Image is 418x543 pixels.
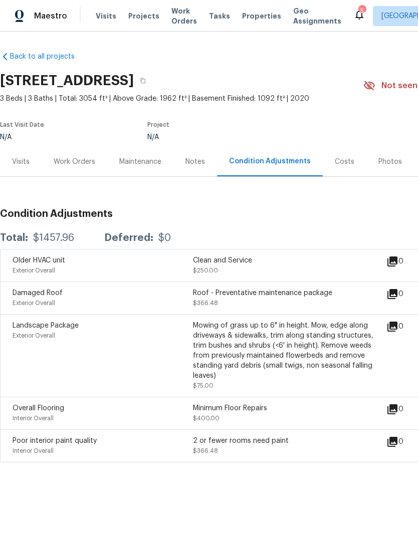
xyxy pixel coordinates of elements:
div: $1457.96 [33,233,74,243]
div: Clean and Service [193,255,373,265]
span: $75.00 [193,383,214,389]
button: Copy Address [134,72,152,90]
span: $366.48 [193,300,218,306]
div: Deferred: [104,233,153,243]
span: Exterior Overall [13,267,55,274]
div: N/A [147,134,340,141]
div: Work Orders [54,157,95,167]
div: 5 [358,6,365,16]
div: Condition Adjustments [229,156,311,166]
span: Interior Overall [13,448,54,454]
span: Exterior Overall [13,300,55,306]
span: Overall Flooring [13,405,64,412]
span: Interior Overall [13,415,54,421]
span: Tasks [209,13,230,20]
span: Work Orders [171,6,197,26]
span: Project [147,122,169,128]
span: Older HVAC unit [13,257,65,264]
span: Damaged Roof [13,290,63,297]
div: Photos [378,157,402,167]
div: Notes [185,157,205,167]
div: Roof - Preventative maintenance package [193,288,373,298]
div: 2 or fewer rooms need paint [193,436,373,446]
span: $366.48 [193,448,218,454]
div: Costs [335,157,354,167]
span: $250.00 [193,267,218,274]
div: Visits [12,157,30,167]
div: $0 [158,233,171,243]
span: Geo Assignments [293,6,341,26]
span: Maestro [34,11,67,21]
span: Properties [242,11,281,21]
span: Landscape Package [13,322,79,329]
span: Poor interior paint quality [13,437,97,444]
div: Mowing of grass up to 6" in height. Mow, edge along driveways & sidewalks, trim along standing st... [193,321,373,381]
span: Visits [96,11,116,21]
span: $400.00 [193,415,220,421]
span: Projects [128,11,159,21]
span: Exterior Overall [13,333,55,339]
div: Minimum Floor Repairs [193,403,373,413]
div: Maintenance [119,157,161,167]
